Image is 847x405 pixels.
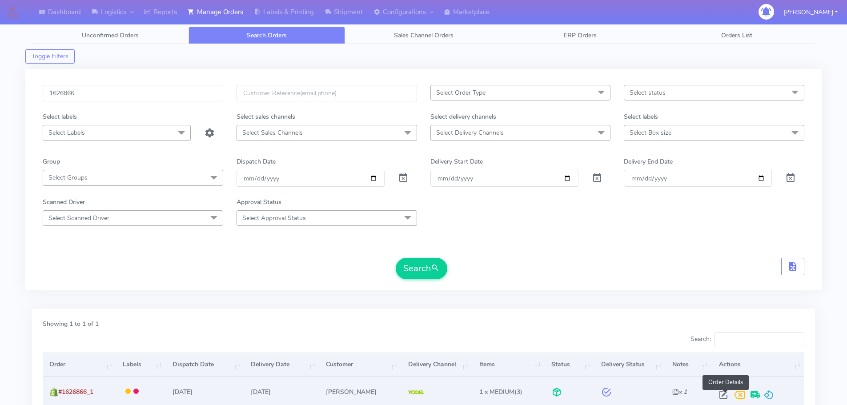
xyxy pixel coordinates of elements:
[43,157,60,166] label: Group
[777,3,844,21] button: [PERSON_NAME]
[479,388,514,396] span: 1 x MEDIUM
[58,388,93,396] span: #1626866_1
[25,49,75,64] button: Toggle Filters
[714,332,804,346] input: Search:
[690,332,804,346] label: Search:
[401,353,473,377] th: Delivery Channel: activate to sort column ascending
[564,31,597,40] span: ERP Orders
[242,214,306,222] span: Select Approval Status
[43,319,99,329] label: Showing 1 to 1 of 1
[545,353,594,377] th: Status: activate to sort column ascending
[116,353,165,377] th: Labels: activate to sort column ascending
[244,353,319,377] th: Delivery Date: activate to sort column ascending
[436,128,504,137] span: Select Delivery Channels
[630,88,666,97] span: Select status
[43,197,85,207] label: Scanned Driver
[430,157,483,166] label: Delivery Start Date
[48,128,85,137] span: Select Labels
[32,27,815,44] ul: Tabs
[48,173,88,182] span: Select Groups
[237,197,281,207] label: Approval Status
[430,112,496,121] label: Select delivery channels
[594,353,666,377] th: Delivery Status: activate to sort column ascending
[394,31,454,40] span: Sales Channel Orders
[479,388,522,396] span: (3)
[319,353,401,377] th: Customer: activate to sort column ascending
[436,88,486,97] span: Select Order Type
[43,85,223,101] input: Order Id
[472,353,545,377] th: Items: activate to sort column ascending
[624,157,673,166] label: Delivery End Date
[624,112,658,121] label: Select labels
[49,388,58,397] img: shopify.png
[43,112,77,121] label: Select labels
[712,353,804,377] th: Actions: activate to sort column ascending
[408,390,424,395] img: Yodel
[48,214,109,222] span: Select Scanned Driver
[82,31,139,40] span: Unconfirmed Orders
[237,112,295,121] label: Select sales channels
[166,353,245,377] th: Dispatch Date: activate to sort column ascending
[242,128,303,137] span: Select Sales Channels
[237,85,417,101] input: Customer Reference(email,phone)
[247,31,287,40] span: Search Orders
[630,128,671,137] span: Select Box size
[672,388,687,396] i: x 1
[396,258,447,279] button: Search
[665,353,712,377] th: Notes: activate to sort column ascending
[43,353,116,377] th: Order: activate to sort column ascending
[721,31,752,40] span: Orders List
[237,157,276,166] label: Dispatch Date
